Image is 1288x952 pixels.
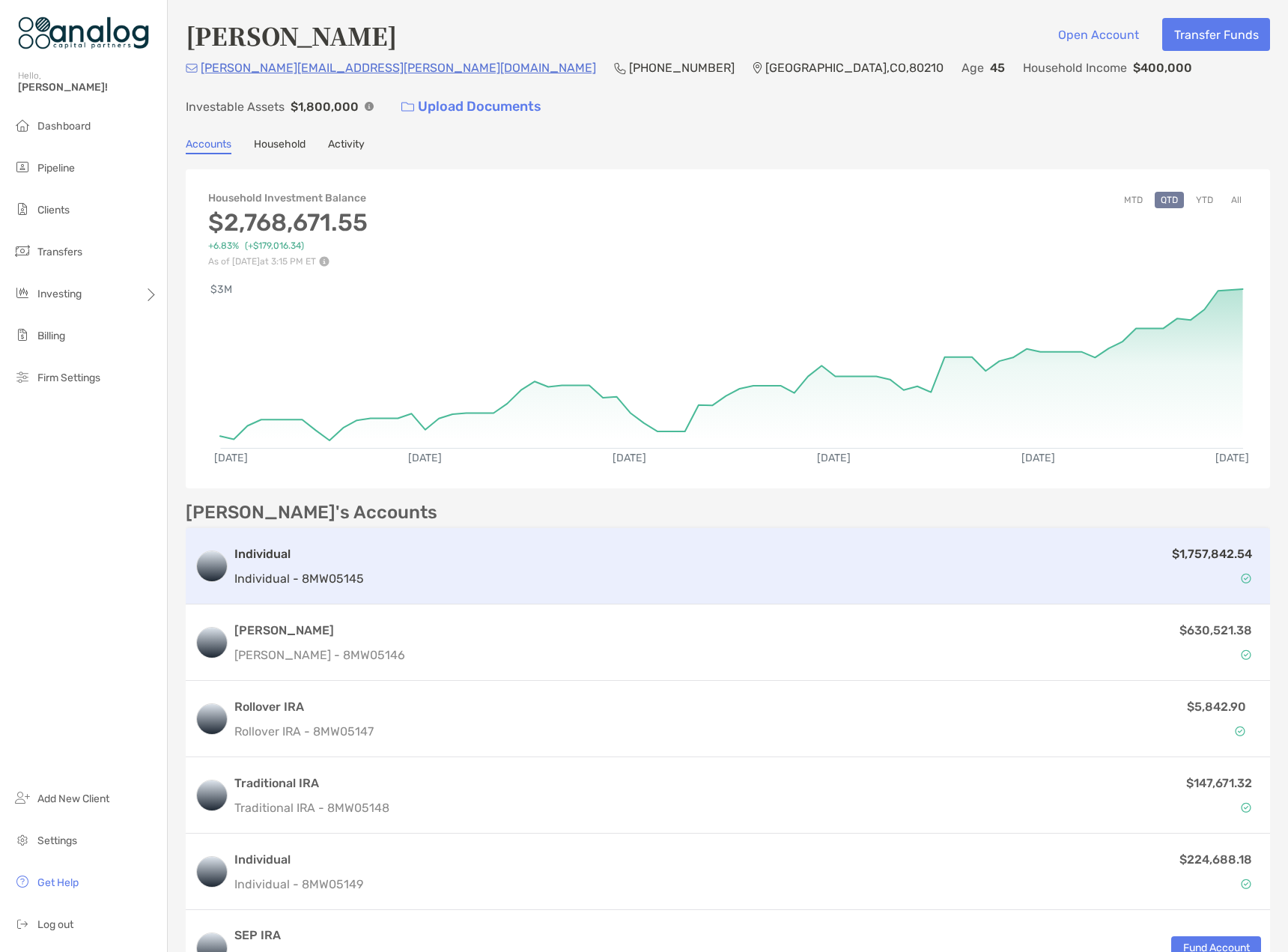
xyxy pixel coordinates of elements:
img: Account Status icon [1241,573,1251,583]
a: Upload Documents [392,91,551,123]
img: billing icon [13,326,31,344]
img: Account Status icon [1241,802,1251,813]
p: $147,671.32 [1186,774,1252,792]
h3: Individual [234,545,364,563]
span: ( +$179,016.34 ) [245,240,304,252]
h3: [PERSON_NAME] [234,622,405,640]
p: Individual - 8MW05149 [234,875,363,894]
img: Performance Info [319,256,329,267]
img: logo account [197,628,227,658]
a: Accounts [186,138,231,154]
img: button icon [401,102,414,112]
text: [DATE] [408,452,442,464]
p: Age [962,58,984,77]
span: Pipeline [37,162,75,175]
span: Log out [37,918,73,931]
span: Firm Settings [37,372,100,384]
p: [PHONE_NUMBER] [629,58,735,77]
img: dashboard icon [13,116,31,134]
button: Transfer Funds [1162,18,1270,51]
img: get-help icon [13,873,31,891]
h4: [PERSON_NAME] [186,18,397,52]
img: Account Status icon [1241,879,1251,889]
img: Zoe Logo [18,6,149,60]
img: Account Status icon [1235,726,1245,736]
img: add_new_client icon [13,789,31,807]
img: investing icon [13,284,31,302]
span: Clients [37,204,70,216]
button: MTD [1118,192,1149,208]
img: clients icon [13,200,31,218]
img: logo account [197,551,227,581]
h3: Individual [234,851,363,869]
p: $224,688.18 [1179,850,1252,869]
h3: Traditional IRA [234,774,389,792]
h3: SEP IRA [234,927,350,945]
button: All [1225,192,1248,208]
p: [PERSON_NAME] - 8MW05146 [234,646,405,664]
span: [PERSON_NAME]! [18,81,158,94]
img: Email Icon [186,64,198,73]
h3: Rollover IRA [234,698,965,716]
span: Investing [37,288,82,300]
p: [GEOGRAPHIC_DATA] , CO , 80210 [765,58,944,77]
h4: Household Investment Balance [208,192,368,204]
img: Info Icon [365,102,374,111]
img: logout icon [13,915,31,933]
span: Get Help [37,876,79,889]
img: firm-settings icon [13,368,31,386]
text: [DATE] [1217,452,1251,464]
p: Household Income [1023,58,1127,77]
button: YTD [1190,192,1219,208]
span: +6.83% [208,240,239,252]
img: Phone Icon [614,62,626,74]
text: $3M [210,283,232,296]
img: Location Icon [753,62,762,74]
text: [DATE] [818,452,851,464]
p: $5,842.90 [1187,697,1246,716]
img: transfers icon [13,242,31,260]
p: Individual - 8MW05145 [234,569,364,588]
p: $1,800,000 [291,97,359,116]
img: pipeline icon [13,158,31,176]
span: Dashboard [37,120,91,133]
span: Add New Client [37,792,109,805]
button: QTD [1155,192,1184,208]
p: [PERSON_NAME]'s Accounts [186,503,437,522]
img: Account Status icon [1241,649,1251,660]
text: [DATE] [214,452,248,464]
h3: $2,768,671.55 [208,208,368,237]
p: $1,757,842.54 [1172,545,1252,563]
p: Investable Assets [186,97,285,116]
img: logo account [197,857,227,887]
img: logo account [197,780,227,810]
button: Open Account [1046,18,1150,51]
p: [PERSON_NAME][EMAIL_ADDRESS][PERSON_NAME][DOMAIN_NAME] [201,58,596,77]
span: Transfers [37,246,82,258]
p: Rollover IRA - 8MW05147 [234,722,965,741]
text: [DATE] [613,452,647,464]
p: $400,000 [1133,58,1192,77]
p: As of [DATE] at 3:15 PM ET [208,256,368,267]
span: Settings [37,834,77,847]
img: settings icon [13,831,31,849]
p: $630,521.38 [1179,621,1252,640]
img: logo account [197,704,227,734]
span: Billing [37,330,65,342]
a: Activity [328,138,365,154]
a: Household [254,138,306,154]
p: 45 [990,58,1005,77]
p: Traditional IRA - 8MW05148 [234,798,389,817]
text: [DATE] [1023,452,1057,464]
